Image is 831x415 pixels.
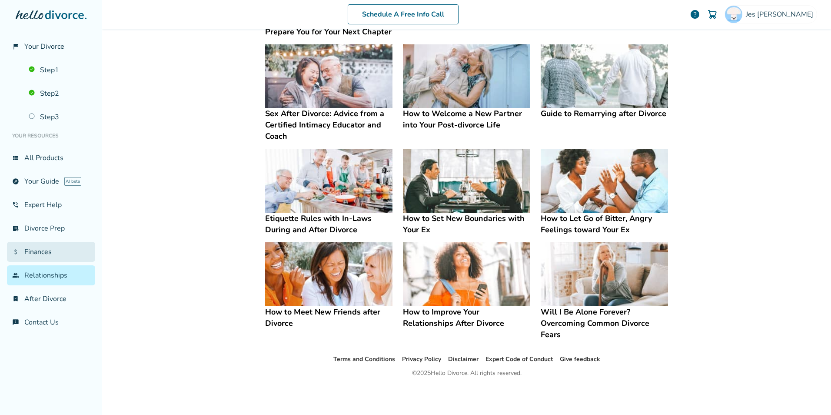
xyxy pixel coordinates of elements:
img: Etiquette Rules with In-Laws During and After Divorce [265,149,392,213]
span: Jes [PERSON_NAME] [746,10,817,19]
li: Your Resources [7,127,95,144]
img: Guide to Remarrying after Divorce [541,44,668,108]
a: view_listAll Products [7,148,95,168]
a: Step1 [23,60,95,80]
img: How to Let Go of Bitter, Angry Feelings toward Your Ex [541,149,668,213]
h4: Will I Be Alone Forever? Overcoming Common Divorce Fears [541,306,668,340]
a: exploreYour GuideAI beta [7,171,95,191]
a: How to Let Go of Bitter, Angry Feelings toward Your ExHow to Let Go of Bitter, Angry Feelings tow... [541,149,668,235]
span: flag_2 [12,43,19,50]
a: attach_moneyFinances [7,242,95,262]
span: bookmark_check [12,295,19,302]
span: chat_info [12,319,19,326]
h4: How to Let Go of Bitter, Angry Feelings toward Your Ex [541,213,668,235]
h4: Etiquette Rules with In-Laws During and After Divorce [265,213,392,235]
span: list_alt_check [12,225,19,232]
span: group [12,272,19,279]
span: attach_money [12,248,19,255]
a: Terms and Conditions [333,355,395,363]
a: Schedule A Free Info Call [348,4,459,24]
div: © 2025 Hello Divorce. All rights reserved. [412,368,522,378]
a: list_alt_checkDivorce Prep [7,218,95,238]
a: How to Improve Your Relationships After DivorceHow to Improve Your Relationships After Divorce [403,242,530,329]
img: Will I Be Alone Forever? Overcoming Common Divorce Fears [541,242,668,306]
iframe: Chat Widget [788,373,831,415]
h4: How to Improve Your Relationships After Divorce [403,306,530,329]
a: Guide to Remarrying after DivorceGuide to Remarrying after Divorce [541,44,668,120]
span: view_list [12,154,19,161]
a: Step2 [23,84,95,104]
span: phone_in_talk [12,201,19,208]
a: Sex After Divorce: Advice from a Certified Intimacy Educator and CoachSex After Divorce: Advice f... [265,44,392,142]
a: How to Meet New Friends after DivorceHow to Meet New Friends after Divorce [265,242,392,329]
a: help [690,9,700,20]
span: explore [12,178,19,185]
a: How to Set New Boundaries with Your ExHow to Set New Boundaries with Your Ex [403,149,530,235]
h4: How to Set New Boundaries with Your Ex [403,213,530,235]
img: Cart [707,9,718,20]
a: chat_infoContact Us [7,312,95,332]
a: groupRelationships [7,265,95,285]
a: phone_in_talkExpert Help [7,195,95,215]
a: Step3 [23,107,95,127]
h4: How to Welcome a New Partner into Your Post-divorce Life [403,108,530,131]
h4: How to Meet New Friends after Divorce [265,306,392,329]
img: Jessica Mush [725,6,742,23]
span: AI beta [64,177,81,186]
span: Your Divorce [24,42,64,51]
h4: Sex After Divorce: Advice from a Certified Intimacy Educator and Coach [265,108,392,142]
img: How to Welcome a New Partner into Your Post-divorce Life [403,44,530,108]
a: Will I Be Alone Forever? Overcoming Common Divorce FearsWill I Be Alone Forever? Overcoming Commo... [541,242,668,340]
a: Expert Code of Conduct [485,355,553,363]
a: Etiquette Rules with In-Laws During and After DivorceEtiquette Rules with In-Laws During and Afte... [265,149,392,235]
li: Disclaimer [448,354,479,365]
img: Sex After Divorce: Advice from a Certified Intimacy Educator and Coach [265,44,392,108]
li: Give feedback [560,354,600,365]
a: Privacy Policy [402,355,441,363]
a: How to Welcome a New Partner into Your Post-divorce LifeHow to Welcome a New Partner into Your Po... [403,44,530,131]
img: How to Set New Boundaries with Your Ex [403,149,530,213]
h4: Guide to Remarrying after Divorce [541,108,668,119]
img: How to Meet New Friends after Divorce [265,242,392,306]
a: bookmark_checkAfter Divorce [7,289,95,309]
img: How to Improve Your Relationships After Divorce [403,242,530,306]
a: flag_2Your Divorce [7,37,95,57]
